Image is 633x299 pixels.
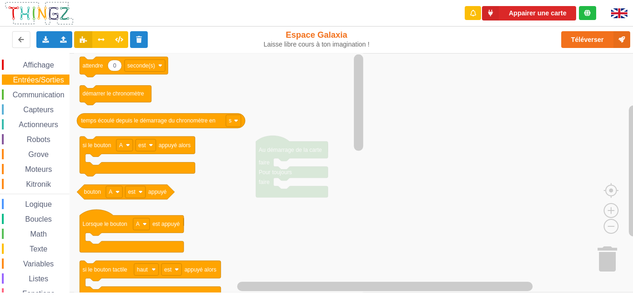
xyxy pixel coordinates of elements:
span: Moteurs [24,165,54,173]
span: Grove [27,150,50,158]
img: gb.png [611,8,627,18]
img: thingz_logo.png [4,1,74,26]
span: Texte [28,245,48,253]
text: temps écoulé depuis le démarrage du chronomètre en [81,117,215,124]
text: s [229,117,232,124]
span: Capteurs [22,106,55,114]
button: Appairer une carte [482,6,576,20]
span: Communication [11,91,66,99]
text: est [128,189,136,195]
text: est [138,142,146,149]
span: Listes [28,275,50,283]
div: Tu es connecté au serveur de création de Thingz [579,6,596,20]
text: bouton [84,189,101,195]
text: démarrer le chronomètre [83,90,144,97]
div: Laisse libre cours à ton imagination ! [263,41,370,48]
text: 0 [113,62,117,69]
text: seconde(s) [127,62,155,69]
text: si le bouton [83,142,111,149]
span: Boucles [24,215,53,223]
text: est appuyé [152,221,180,227]
text: attendre [83,62,103,69]
text: si le bouton tactile [83,266,127,273]
span: Kitronik [25,180,52,188]
span: Logique [24,200,53,208]
text: est [164,266,172,273]
text: A [136,221,140,227]
span: Robots [25,136,52,143]
text: A [119,142,123,149]
span: Variables [22,260,55,268]
text: A [109,189,112,195]
text: appuyé alors [158,142,191,149]
span: Entrées/Sorties [12,76,65,84]
div: Espace Galaxia [263,30,370,48]
text: Lorsque le bouton [83,221,127,227]
span: Fonctions [21,290,56,298]
span: Affichage [21,61,55,69]
text: appuyé alors [185,266,217,273]
button: Téléverser [561,31,630,48]
span: Math [29,230,48,238]
text: haut [137,266,148,273]
span: Actionneurs [17,121,60,129]
text: appuyé [148,189,167,195]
